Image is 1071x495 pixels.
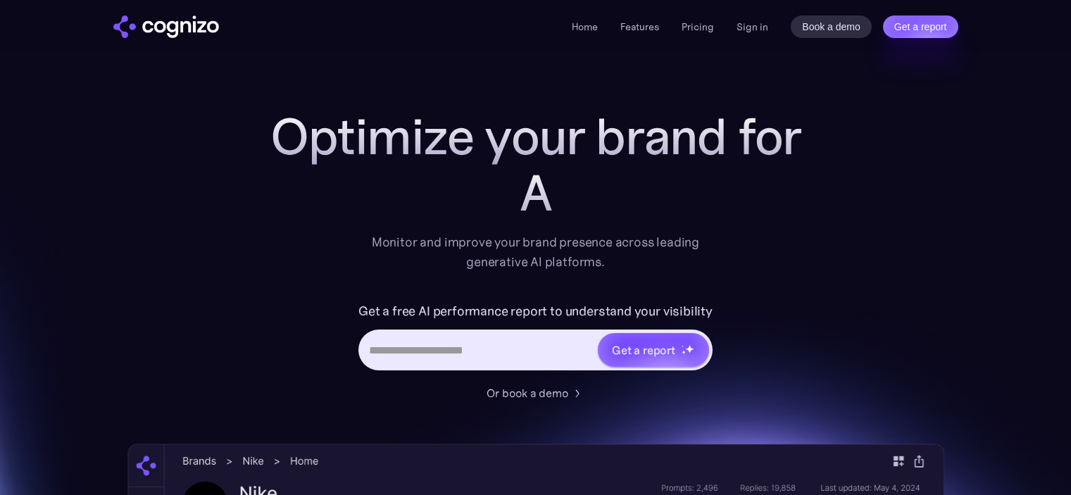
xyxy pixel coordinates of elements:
[596,332,710,368] a: Get a reportstarstarstar
[487,384,585,401] a: Or book a demo
[113,15,219,38] img: cognizo logo
[737,18,768,35] a: Sign in
[682,345,684,347] img: star
[791,15,872,38] a: Book a demo
[572,20,598,33] a: Home
[358,300,713,322] label: Get a free AI performance report to understand your visibility
[682,350,687,355] img: star
[254,165,818,221] div: A
[612,342,675,358] div: Get a report
[883,15,958,38] a: Get a report
[254,108,818,165] h1: Optimize your brand for
[487,384,568,401] div: Or book a demo
[363,232,709,272] div: Monitor and improve your brand presence across leading generative AI platforms.
[358,300,713,377] form: Hero URL Input Form
[113,15,219,38] a: home
[685,344,694,353] img: star
[620,20,659,33] a: Features
[682,20,714,33] a: Pricing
